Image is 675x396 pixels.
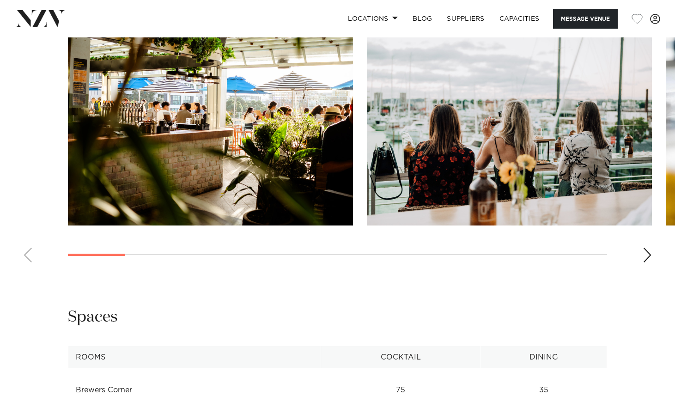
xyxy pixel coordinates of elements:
[341,9,405,29] a: Locations
[439,9,492,29] a: SUPPLIERS
[405,9,439,29] a: BLOG
[68,346,321,369] th: Rooms
[68,16,353,225] swiper-slide: 1 / 17
[321,346,480,369] th: Cocktail
[553,9,618,29] button: Message Venue
[492,9,547,29] a: Capacities
[480,346,607,369] th: Dining
[15,10,65,27] img: nzv-logo.png
[367,16,652,225] swiper-slide: 2 / 17
[68,307,118,328] h2: Spaces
